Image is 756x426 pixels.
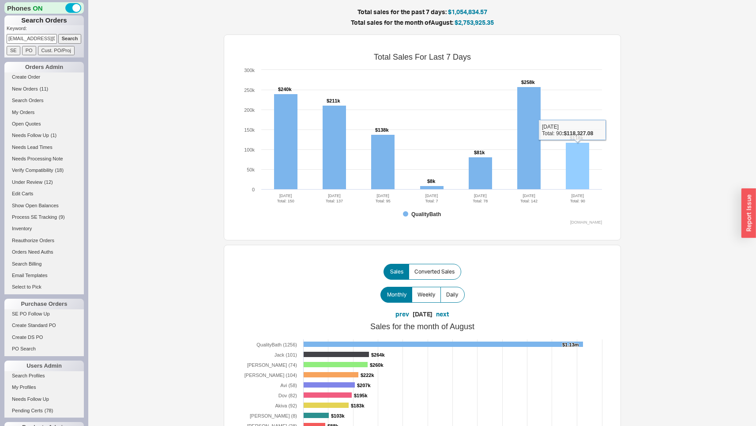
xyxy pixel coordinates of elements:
span: Needs Follow Up [12,133,49,138]
input: PO [22,46,36,55]
tspan: [DATE] [571,194,583,198]
a: Needs Follow Up(1) [4,131,84,140]
span: ( 9 ) [59,214,64,220]
a: Inventory [4,224,84,233]
button: next [436,310,449,319]
tspan: Total: 137 [325,199,342,203]
a: Process SE Tracking(9) [4,213,84,222]
a: Orders Need Auths [4,247,84,257]
tspan: $118k [570,135,583,141]
tspan: [PERSON_NAME] (104) [244,373,297,378]
span: ( 12 ) [44,179,53,185]
a: Reauthorize Orders [4,236,84,245]
a: My Orders [4,108,84,117]
text: 200k [244,107,255,113]
h5: Total sales for the month of August : [144,19,700,26]
span: $1,054,834.57 [448,8,487,15]
tspan: $183k [351,403,365,408]
span: ( 11 ) [40,86,49,91]
a: Edit Carts [4,189,84,198]
input: SE [7,46,20,55]
a: Create Order [4,72,84,82]
span: New Orders [12,86,38,91]
tspan: $222k [361,373,374,378]
button: prev [395,310,409,319]
tspan: $211k [327,98,340,103]
div: [DATE] [413,310,433,319]
tspan: $8k [427,179,436,184]
a: Under Review(12) [4,178,84,187]
span: Needs Processing Note [12,156,63,161]
tspan: Dov (82) [278,393,297,398]
span: $2,753,925.35 [455,19,494,26]
tspan: $240k [278,87,292,92]
tspan: $207k [357,383,371,388]
tspan: Total: 7 [425,199,438,203]
text: [DOMAIN_NAME] [570,220,602,224]
a: Verify Compatibility(18) [4,166,84,175]
span: ON [33,4,43,13]
tspan: $103k [331,413,345,418]
a: Select to Pick [4,282,84,292]
span: Verify Compatibility [12,167,53,173]
span: Pending Certs [12,408,43,413]
a: SE PO Follow Up [4,309,84,319]
h1: Search Orders [4,15,84,25]
tspan: Total: 150 [277,199,294,203]
div: Phones [4,2,84,14]
div: Orders Admin [4,62,84,72]
tspan: $1.13m [562,342,579,347]
a: New Orders(11) [4,84,84,94]
text: 150k [244,127,255,133]
tspan: Jack (101) [274,352,297,358]
tspan: $264k [371,352,385,358]
h5: Total sales for the past 7 days: [144,9,700,15]
tspan: $195k [354,393,368,398]
a: PO Search [4,344,84,354]
div: Purchase Orders [4,299,84,309]
span: ( 78 ) [45,408,53,413]
span: Sales [390,268,403,275]
span: Monthly [387,291,406,298]
tspan: [DATE] [376,194,389,198]
span: ( 18 ) [55,167,64,173]
tspan: [PERSON_NAME] (74) [247,362,297,368]
tspan: [DATE] [328,194,340,198]
tspan: [PERSON_NAME] (8) [250,413,297,418]
span: Weekly [417,291,435,298]
tspan: Total Sales For Last 7 Days [373,53,470,61]
a: My Profiles [4,383,84,392]
text: 50k [247,167,255,172]
tspan: [DATE] [474,194,486,198]
tspan: Akiva (92) [275,403,297,408]
tspan: $260k [370,362,384,368]
text: 300k [244,68,255,73]
tspan: $81k [474,150,485,155]
input: Cust. PO/Proj [38,46,75,55]
tspan: Total: 95 [375,199,390,203]
span: Daily [446,291,458,298]
tspan: [DATE] [279,194,291,198]
a: Search Billing [4,259,84,269]
a: Needs Processing Note [4,154,84,164]
tspan: $138k [375,127,389,133]
tspan: QualityBath (1256) [256,342,297,347]
tspan: $258k [521,80,535,85]
tspan: [DATE] [523,194,535,198]
a: Search Profiles [4,371,84,380]
input: Search [58,34,82,43]
span: Under Review [12,179,42,185]
tspan: Total: 78 [473,199,488,203]
p: Keyword: [7,25,84,34]
a: Show Open Balances [4,201,84,210]
tspan: Total: 142 [520,199,538,203]
span: ( 1 ) [51,133,56,138]
a: Pending Certs(78) [4,406,84,415]
span: Converted Sales [414,268,455,275]
text: 250k [244,87,255,93]
div: Users Admin [4,361,84,371]
tspan: Total: 90 [570,199,585,203]
text: 100k [244,147,255,152]
tspan: QualityBath [411,211,441,217]
a: Needs Follow Up [4,395,84,404]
